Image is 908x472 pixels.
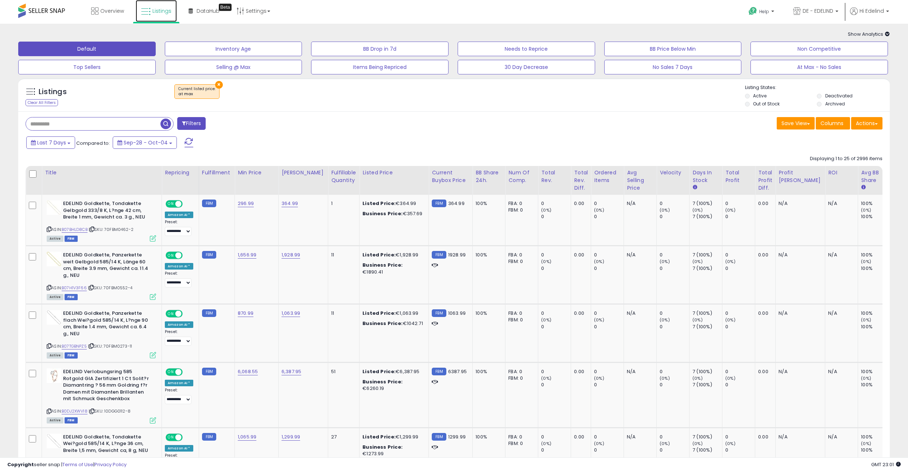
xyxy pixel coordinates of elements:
small: (0%) [861,207,871,213]
div: 7 (100%) [692,382,722,388]
div: 100% [861,213,890,220]
div: 100% [476,310,500,317]
span: FBM [65,352,78,359]
small: (0%) [594,441,604,446]
div: Amazon AI * [165,212,193,218]
div: 0 [660,447,689,453]
div: ASIN: [47,252,156,299]
div: 0 [594,200,624,207]
span: Overview [100,7,124,15]
div: 0 [541,324,571,330]
div: 7 (100%) [692,447,722,453]
small: (0%) [660,375,670,381]
div: 0 [541,200,571,207]
button: BB Drop in 7d [311,42,449,56]
b: Business Price: [362,262,403,268]
span: FBM [65,417,78,423]
div: N/A [828,252,852,258]
small: FBM [202,433,216,441]
small: (0%) [692,259,703,264]
div: Tooltip anchor [219,4,232,11]
div: 0 [725,382,755,388]
div: FBA: 0 [508,252,532,258]
div: Preset: [165,453,193,469]
div: 0 [725,200,755,207]
div: Total Profit Diff. [758,169,772,192]
div: 100% [861,324,890,330]
div: €1,299.99 [362,434,423,440]
span: | SKU: 70FBM0462-2 [89,227,133,232]
span: Show Analytics [848,31,890,38]
div: 0.00 [574,200,585,207]
span: ON [166,434,175,440]
small: FBM [432,251,446,259]
div: N/A [627,310,651,317]
a: Help [743,1,781,24]
button: Top Sellers [18,60,156,74]
button: Save View [777,117,815,129]
b: EDELIND Goldkette, Panzerkette flach Wei?gold 585/14 K, L?nge 90 cm, Breite 1.4 mm, Gewicht ca. 6... [63,310,152,339]
div: 0 [660,200,689,207]
div: Repricing [165,169,196,177]
div: 0 [541,382,571,388]
span: OFF [182,311,193,317]
div: €357.69 [362,210,423,217]
img: 31PYwSnb37L._SL40_.jpg [47,200,61,215]
small: (0%) [660,441,670,446]
small: (0%) [660,207,670,213]
div: Amazon AI * [165,321,193,328]
div: 7 (100%) [692,368,722,375]
div: 0.00 [574,434,585,440]
div: Fulfillable Quantity [331,169,356,184]
div: 0 [725,265,755,272]
strong: Copyright [7,461,34,468]
div: 100% [861,265,890,272]
div: 0 [594,447,624,453]
div: Listed Price [362,169,426,177]
div: 0 [594,434,624,440]
button: 30 Day Decrease [458,60,595,74]
div: 7 (100%) [692,434,722,440]
div: 7 (100%) [692,200,722,207]
small: Days In Stock. [692,184,697,191]
div: 100% [861,447,890,453]
small: (0%) [541,441,551,446]
div: 0 [725,368,755,375]
span: Listings [152,7,171,15]
b: Listed Price: [362,251,396,258]
div: 0 [725,213,755,220]
div: 0 [725,447,755,453]
div: [PERSON_NAME] [282,169,325,177]
div: €6,387.95 [362,368,423,375]
div: 0.00 [574,252,585,258]
div: 0 [660,252,689,258]
small: (0%) [594,317,604,323]
div: N/A [828,368,852,375]
button: Non Competitive [750,42,888,56]
div: FBA: 0 [508,434,532,440]
div: 7 (100%) [692,252,722,258]
span: FBM [65,236,78,242]
div: 0 [594,310,624,317]
div: FBM: 0 [508,440,532,447]
div: N/A [627,434,651,440]
span: Current listed price : [178,86,216,97]
div: FBM: 0 [508,375,532,382]
a: B0DJ2XWV18 [62,408,88,414]
div: N/A [828,200,852,207]
div: 100% [476,368,500,375]
div: 0 [660,368,689,375]
small: FBM [202,368,216,375]
small: (0%) [541,375,551,381]
small: (0%) [861,441,871,446]
div: 0 [541,265,571,272]
div: 0 [594,368,624,375]
small: (0%) [861,259,871,264]
b: EDELIND Goldkette, Tondakette Wei?gold 585/14 K, L?nge 36 cm, Breite 1,5 mm, Gewicht ca, 8 g, NEU [63,434,152,456]
a: B07TGBNPZ5 [62,343,87,349]
div: Avg Selling Price [627,169,653,192]
div: Amazon AI * [165,380,193,386]
div: 0 [541,310,571,317]
small: (0%) [692,441,703,446]
small: (0%) [692,317,703,323]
